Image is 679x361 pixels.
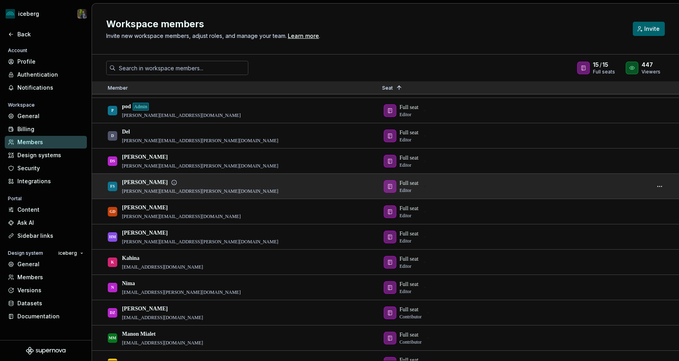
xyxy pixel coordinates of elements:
[5,136,87,149] a: Members
[5,55,87,68] a: Profile
[602,61,608,69] span: 15
[110,305,115,320] div: DZ
[5,297,87,310] a: Datasets
[17,58,84,66] div: Profile
[17,84,84,92] div: Notifications
[382,305,434,321] button: Full seatContributor
[400,103,418,111] p: Full seat
[122,204,168,212] p: [PERSON_NAME]
[400,111,411,118] p: Editor
[382,330,434,346] button: Full seatContributor
[111,128,114,143] div: D
[110,179,115,194] div: FS
[122,112,241,118] p: [PERSON_NAME][EMAIL_ADDRESS][DOMAIN_NAME]
[17,273,84,281] div: Members
[17,260,84,268] div: General
[133,103,149,111] div: Admin
[382,229,431,245] button: Full seatEditor
[382,103,431,118] button: Full seatEditor
[382,85,393,91] span: Seat
[400,238,411,244] p: Editor
[5,203,87,216] a: Content
[5,28,87,41] a: Back
[17,30,84,38] div: Back
[5,310,87,323] a: Documentation
[641,61,653,69] span: 447
[26,347,66,355] svg: Supernova Logo
[122,137,278,144] p: [PERSON_NAME][EMAIL_ADDRESS][PERSON_NAME][DOMAIN_NAME]
[77,9,87,19] img: Simon Désilets
[400,129,418,137] p: Full seat
[17,312,84,320] div: Documentation
[18,10,39,18] div: iceberg
[400,314,422,320] p: Contributor
[5,229,87,242] a: Sidebar links
[400,288,411,295] p: Editor
[122,179,168,186] p: [PERSON_NAME]
[122,314,203,321] p: [EMAIL_ADDRESS][DOMAIN_NAME]
[5,258,87,271] a: General
[5,46,30,55] div: Account
[17,112,84,120] div: General
[122,264,203,270] p: [EMAIL_ADDRESS][DOMAIN_NAME]
[5,248,46,258] div: Design system
[5,216,87,229] a: Ask AI
[17,138,84,146] div: Members
[5,123,87,135] a: Billing
[17,151,84,159] div: Design systems
[400,280,418,288] p: Full seat
[382,254,431,270] button: Full seatEditor
[5,271,87,284] a: Members
[106,32,287,39] span: Invite new workspace members, adjust roles, and manage your team.
[116,61,248,75] input: Search in workspace members...
[122,153,168,161] p: [PERSON_NAME]
[17,125,84,133] div: Billing
[400,230,418,238] p: Full seat
[382,204,431,220] button: Full seatEditor
[287,33,320,39] span: .
[122,229,168,237] p: [PERSON_NAME]
[5,68,87,81] a: Authentication
[400,331,418,339] p: Full seat
[106,18,623,30] h2: Workspace members
[122,330,156,338] p: Manon Mialet
[122,163,278,169] p: [PERSON_NAME][EMAIL_ADDRESS][PERSON_NAME][DOMAIN_NAME]
[122,340,203,346] p: [EMAIL_ADDRESS][DOMAIN_NAME]
[644,25,660,33] span: Invite
[17,219,84,227] div: Ask AI
[5,81,87,94] a: Notifications
[58,250,77,256] span: iceberg
[17,232,84,240] div: Sidebar links
[400,255,418,263] p: Full seat
[122,213,241,220] p: [PERSON_NAME][EMAIL_ADDRESS][DOMAIN_NAME]
[109,229,116,244] div: HM
[110,153,115,169] div: DS
[593,61,599,69] span: 15
[5,175,87,188] a: Integrations
[122,239,278,245] p: [PERSON_NAME][EMAIL_ADDRESS][PERSON_NAME][DOMAIN_NAME]
[17,71,84,79] div: Authentication
[110,204,116,219] div: GD
[108,85,128,91] span: Member
[17,206,84,214] div: Content
[593,69,616,75] div: Full seats
[5,149,87,162] a: Design systems
[288,32,319,40] a: Learn more
[122,305,168,313] p: [PERSON_NAME]
[111,254,114,270] div: K
[122,254,139,262] p: Kahina
[17,177,84,185] div: Integrations
[5,194,25,203] div: Portal
[593,61,616,69] div: /
[122,188,278,194] p: [PERSON_NAME][EMAIL_ADDRESS][PERSON_NAME][DOMAIN_NAME]
[400,263,411,269] p: Editor
[111,103,114,118] div: P
[5,162,87,175] a: Security
[122,128,130,136] p: Del
[400,306,418,314] p: Full seat
[5,110,87,122] a: General
[5,100,38,110] div: Workspace
[2,5,90,23] button: icebergSimon Désilets
[400,339,422,345] p: Contributor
